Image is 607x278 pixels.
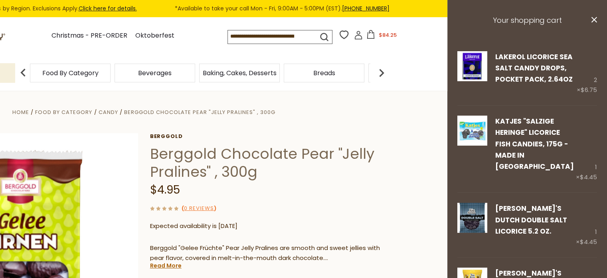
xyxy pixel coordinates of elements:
[182,204,216,212] span: ( )
[580,238,597,246] span: $4.45
[342,4,390,12] a: [PHONE_NUMBER]
[150,133,384,140] a: Berggold
[150,262,182,270] a: Read More
[495,52,573,84] a: Lakerol Licorice Sea Salt Candy Drops, Pocket Pack, 2.64oz
[35,108,92,116] a: Food By Category
[576,116,597,182] div: 1 ×
[378,31,396,39] span: $84.25
[495,116,574,171] a: Katjes "Salzige Heringe" Licorice Fish Candies, 175g - Made In [GEOGRAPHIC_DATA]
[124,108,275,116] a: Berggold Chocolate Pear "Jelly Pralines" , 300g
[577,51,597,96] div: 2 ×
[99,108,118,116] a: Candy
[457,203,487,247] a: Gustaf's Double Salt Licorice
[495,204,567,236] a: [PERSON_NAME]'s Dutch Double Salt Licorice 5.2 oz.
[51,30,127,41] a: Christmas - PRE-ORDER
[12,108,29,116] a: Home
[580,173,597,181] span: $4.45
[150,182,180,198] span: $4.95
[135,30,174,41] a: Oktoberfest
[457,116,487,146] img: Katje "Salzige Heringe" Salted Black Licorice
[79,4,137,12] a: Click here for details.
[364,30,398,42] button: $84.25
[581,86,597,94] span: $6.75
[457,51,487,81] img: Lakerol Licorice Sea Salt Candy Drops, Pocket Pack, 2.64oz
[313,70,335,76] a: Breads
[457,116,487,182] a: Katje "Salzige Heringe" Salted Black Licorice
[150,221,384,231] p: Expected availability is [DATE]
[15,65,31,81] img: previous arrow
[175,4,390,13] span: *Available to take your call Mon - Fri, 9:00AM - 5:00PM (EST).
[150,243,384,263] p: Berggold "Gelee Früchte" Pear Jelly Pralines are smooth and sweet jellies with pear flavor, cover...
[184,204,214,213] a: 0 Reviews
[138,70,172,76] a: Beverages
[457,51,487,96] a: Lakerol Licorice Sea Salt Candy Drops, Pocket Pack, 2.64oz
[457,203,487,233] img: Gustaf's Double Salt Licorice
[576,203,597,247] div: 1 ×
[203,70,277,76] a: Baking, Cakes, Desserts
[150,145,384,181] h1: Berggold Chocolate Pear "Jelly Pralines" , 300g
[374,65,390,81] img: next arrow
[42,70,99,76] a: Food By Category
